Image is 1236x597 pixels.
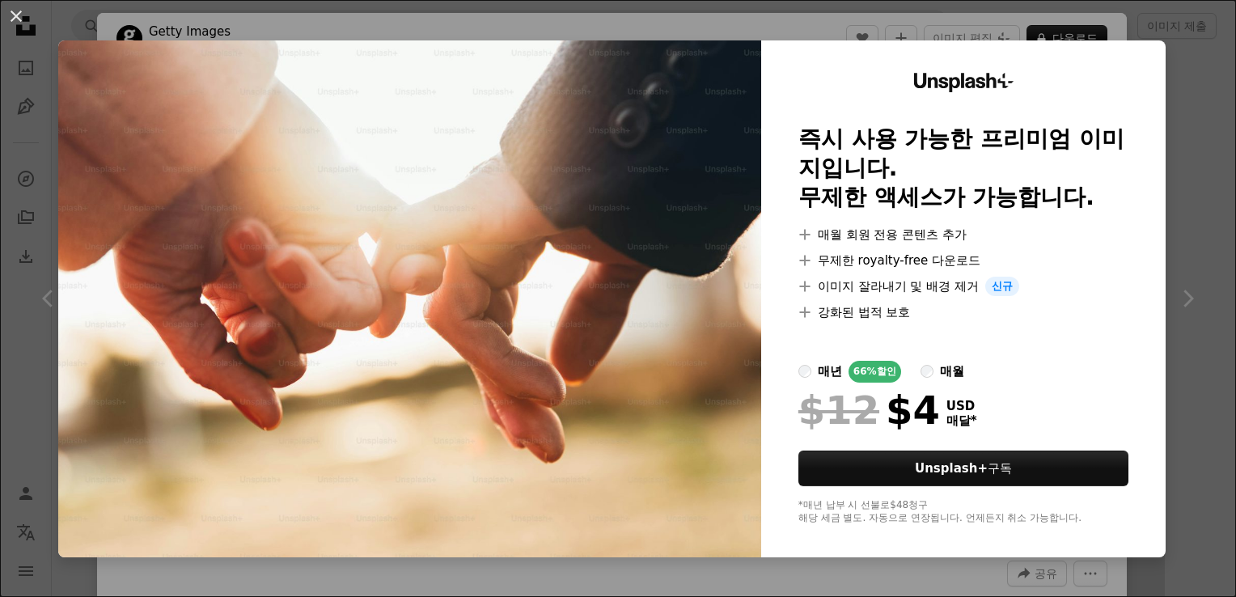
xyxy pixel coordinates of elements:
[798,389,940,431] div: $4
[940,362,964,381] div: 매월
[921,365,933,378] input: 매월
[798,451,1128,486] button: Unsplash+구독
[798,125,1128,212] h2: 즉시 사용 가능한 프리미엄 이미지입니다. 무제한 액세스가 가능합니다.
[798,251,1128,270] li: 무제한 royalty-free 다운로드
[798,225,1128,244] li: 매월 회원 전용 콘텐츠 추가
[798,499,1128,525] div: *매년 납부 시 선불로 $48 청구 해당 세금 별도. 자동으로 연장됩니다. 언제든지 취소 가능합니다.
[798,389,879,431] span: $12
[985,277,1019,296] span: 신규
[798,277,1128,296] li: 이미지 잘라내기 및 배경 제거
[798,365,811,378] input: 매년66%할인
[946,399,977,413] span: USD
[818,362,842,381] div: 매년
[798,303,1128,322] li: 강화된 법적 보호
[849,361,901,383] div: 66% 할인
[915,461,988,476] strong: Unsplash+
